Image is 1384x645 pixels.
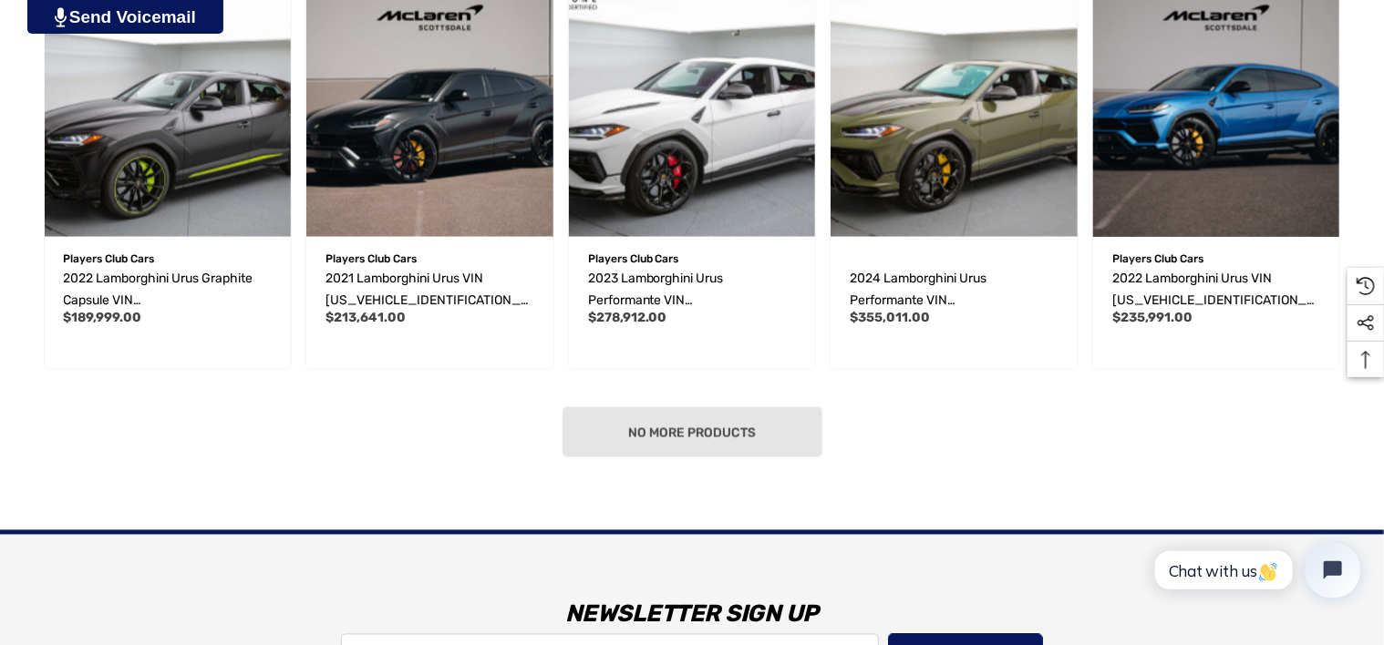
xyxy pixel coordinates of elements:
[55,7,67,27] img: PjwhLS0gR2VuZXJhdG9yOiBHcmF2aXQuaW8gLS0+PHN2ZyB4bWxucz0iaHR0cDovL3d3dy53My5vcmcvMjAwMC9zdmciIHhtb...
[1135,527,1376,613] iframe: Tidio Chat
[325,310,406,325] span: $213,641.00
[1357,314,1375,333] svg: Social Media
[850,271,1054,352] span: 2024 Lamborghini Urus Performante VIN [US_VEHICLE_IDENTIFICATION_NUMBER]
[588,268,797,312] a: 2023 Lamborghini Urus Performante VIN ZPBUC3ZL0PLA20533,$278,912.00
[64,310,142,325] span: $189,999.00
[325,268,534,312] a: 2021 Lamborghini Urus VIN ZPBUA1ZL9MLA14168,$213,641.00
[64,247,273,271] p: Players Club Cars
[1357,277,1375,295] svg: Recently Viewed
[1112,247,1321,271] p: Players Club Cars
[325,247,534,271] p: Players Club Cars
[23,588,1361,642] h3: Newsletter Sign Up
[850,310,930,325] span: $355,011.00
[588,310,667,325] span: $278,912.00
[1112,268,1321,312] a: 2022 Lamborghini Urus VIN ZPBUA1ZL1NLA22816,$235,991.00
[64,271,268,352] span: 2022 Lamborghini Urus Graphite Capsule VIN [US_VEHICLE_IDENTIFICATION_NUMBER]
[588,247,797,271] p: Players Club Cars
[64,268,273,312] a: 2022 Lamborghini Urus Graphite Capsule VIN ZPBUA1ZL5NLA16159,$189,999.00
[588,271,792,352] span: 2023 Lamborghini Urus Performante VIN [US_VEHICLE_IDENTIFICATION_NUMBER]
[325,271,530,330] span: 2021 Lamborghini Urus VIN [US_VEHICLE_IDENTIFICATION_NUMBER]
[850,268,1059,312] a: 2024 Lamborghini Urus Performante VIN ZPBUC3ZL2RLA35571,$355,011.00
[1112,271,1317,330] span: 2022 Lamborghini Urus VIN [US_VEHICLE_IDENTIFICATION_NUMBER]
[36,407,1348,457] nav: pagination
[1348,351,1384,369] svg: Top
[1112,310,1193,325] span: $235,991.00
